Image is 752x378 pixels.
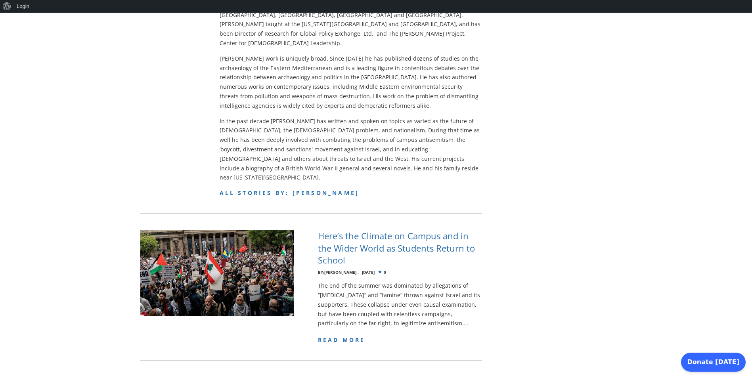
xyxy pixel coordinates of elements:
[362,270,375,275] time: [DATE]
[318,281,482,328] p: The end of the summer was dominated by allegations of “[MEDICAL_DATA]” and “famine” thrown agains...
[220,189,360,197] a: All stories by: [PERSON_NAME]
[318,336,365,344] a: read more
[318,270,482,275] div: 0
[220,54,482,111] p: [PERSON_NAME] work is uniquely broad. Since [DATE] he has published dozens of studies on the arch...
[220,116,482,183] p: In the past decade [PERSON_NAME] has written and spoken on topics as varied as the future of [DEM...
[318,230,482,266] h4: Here’s the Climate on Campus and in the Wider World as Students Return to School
[324,269,356,275] a: [PERSON_NAME]
[318,269,324,275] span: By:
